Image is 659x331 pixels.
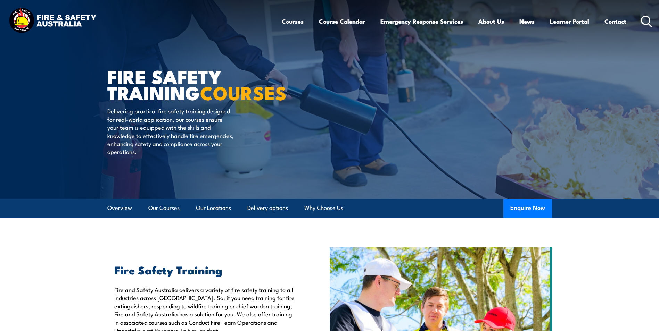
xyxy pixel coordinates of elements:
strong: COURSES [200,78,287,107]
button: Enquire Now [503,199,552,218]
a: Our Courses [148,199,180,217]
a: Delivery options [247,199,288,217]
a: Course Calendar [319,12,365,31]
a: About Us [478,12,504,31]
a: News [519,12,535,31]
a: Emergency Response Services [380,12,463,31]
h2: Fire Safety Training [114,265,298,274]
a: Courses [282,12,304,31]
a: Learner Portal [550,12,589,31]
p: Delivering practical fire safety training designed for real-world application, our courses ensure... [107,107,234,155]
a: Our Locations [196,199,231,217]
a: Overview [107,199,132,217]
a: Contact [604,12,626,31]
a: Why Choose Us [304,199,343,217]
h1: FIRE SAFETY TRAINING [107,68,279,100]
